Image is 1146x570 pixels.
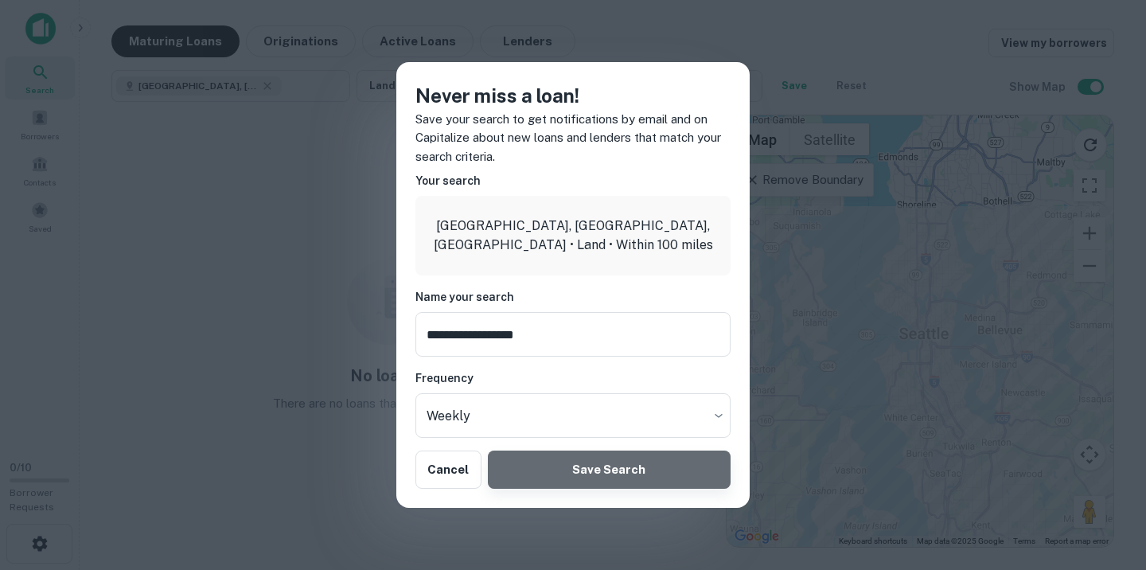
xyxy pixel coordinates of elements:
h4: Never miss a loan! [415,81,731,110]
iframe: Chat Widget [1066,443,1146,519]
h6: Frequency [415,369,731,387]
div: Without label [415,393,731,438]
button: Cancel [415,451,481,489]
p: Save your search to get notifications by email and on Capitalize about new loans and lenders that... [415,110,731,166]
button: Save Search [488,451,731,489]
h6: Your search [415,172,731,189]
p: [GEOGRAPHIC_DATA], [GEOGRAPHIC_DATA], [GEOGRAPHIC_DATA] • Land • Within 100 miles [428,217,718,255]
h6: Name your search [415,288,731,306]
